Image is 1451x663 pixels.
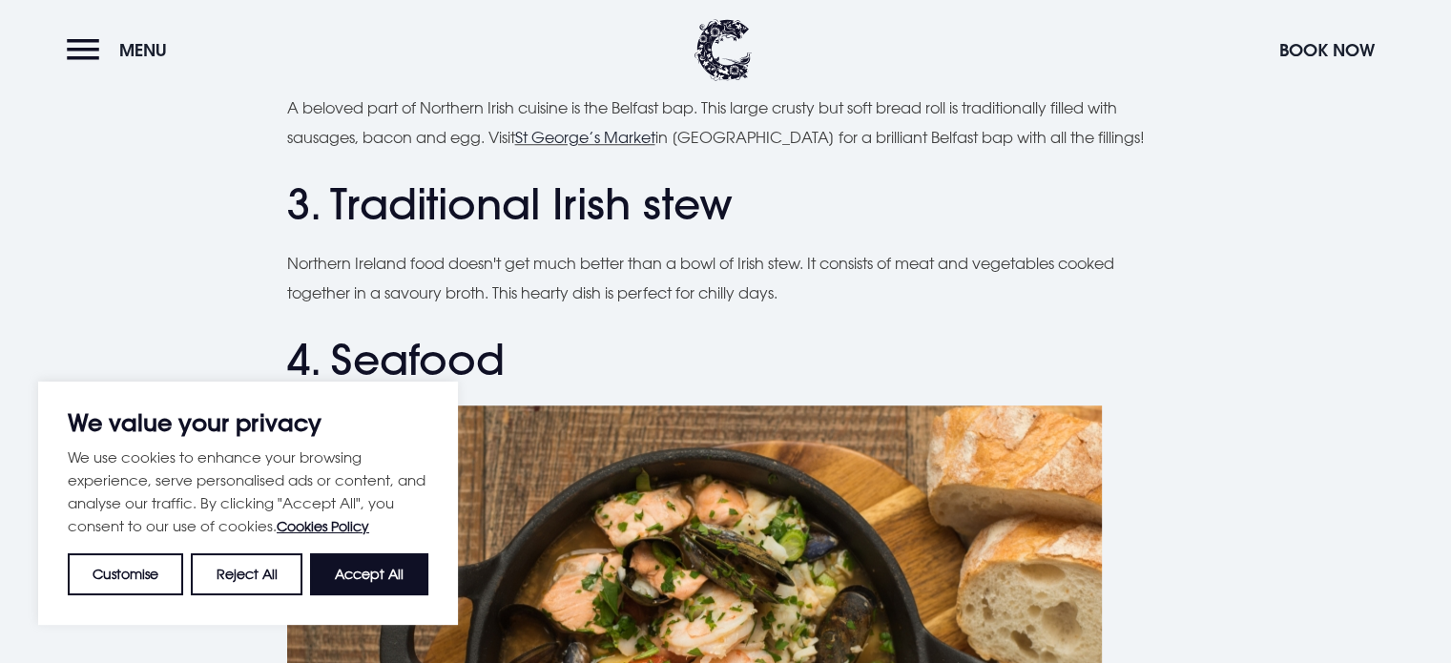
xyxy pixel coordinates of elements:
p: We value your privacy [68,411,428,434]
h2: 4. Seafood [287,335,1165,385]
p: We use cookies to enhance your browsing experience, serve personalised ads or content, and analys... [68,445,428,538]
p: A beloved part of Northern Irish cuisine is the Belfast bap. This large crusty but soft bread rol... [287,93,1165,152]
p: Northern Ireland food doesn't get much better than a bowl of Irish stew. It consists of meat and ... [287,249,1165,307]
button: Accept All [310,553,428,595]
button: Book Now [1270,30,1384,71]
button: Menu [67,30,176,71]
button: Reject All [191,553,301,595]
span: Menu [119,39,167,61]
div: We value your privacy [38,382,458,625]
h2: 3. Traditional Irish stew [287,179,1165,230]
a: St George’s Market [515,128,655,147]
button: Customise [68,553,183,595]
img: Clandeboye Lodge [694,19,752,81]
a: Cookies Policy [277,518,369,534]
